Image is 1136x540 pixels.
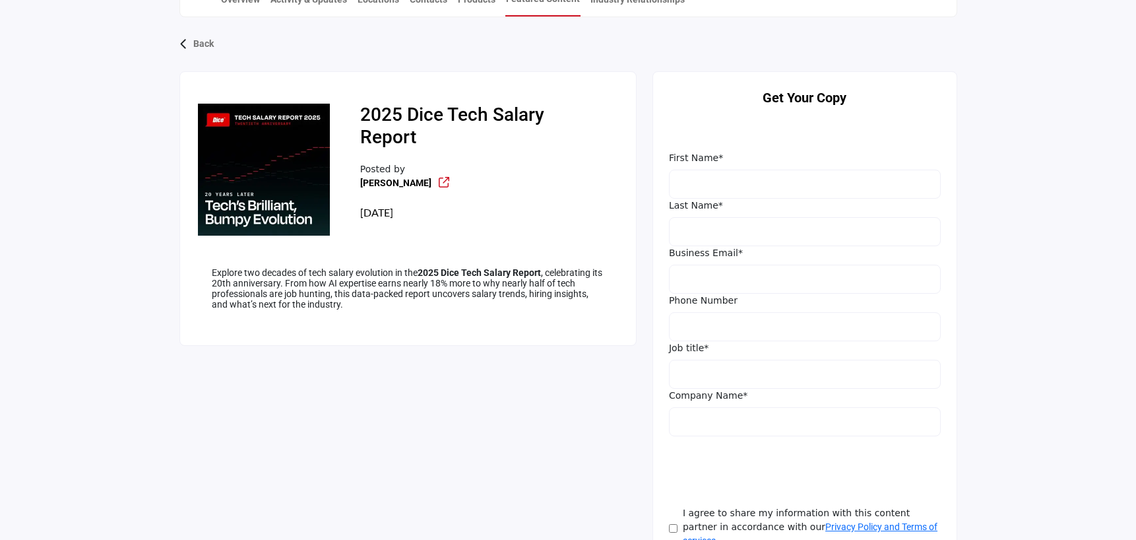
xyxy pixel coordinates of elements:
[212,267,604,310] p: Explore two decades of tech salary evolution in the , celebrating its 20th anniversary. From how ...
[669,312,941,341] input: Phone Number
[669,294,738,308] label: Phone Number
[669,341,709,355] label: Job title*
[669,170,941,199] input: First Name
[669,360,941,389] input: Job Title
[669,407,941,436] input: Company Name
[669,246,743,260] label: Business Email*
[669,441,869,492] iframe: reCAPTCHA
[418,267,541,278] strong: 2025 Dice Tech Salary Report
[360,178,431,188] a: [PERSON_NAME]
[669,217,941,246] input: Last Name
[360,104,604,152] h2: 2025 Dice Tech Salary Report
[193,32,214,56] p: Back
[669,389,747,403] label: Company Name*
[360,162,469,220] div: Posted by
[360,206,393,219] span: [DATE]
[669,523,678,533] input: Agree Terms & Conditions
[669,265,941,294] input: Business Email
[669,199,723,213] label: Last Name*
[360,176,431,190] b: Redirect to company listing - dice
[198,104,330,236] img: No Feature content logo
[669,88,941,108] h2: Get Your Copy
[669,151,723,165] label: First Name*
